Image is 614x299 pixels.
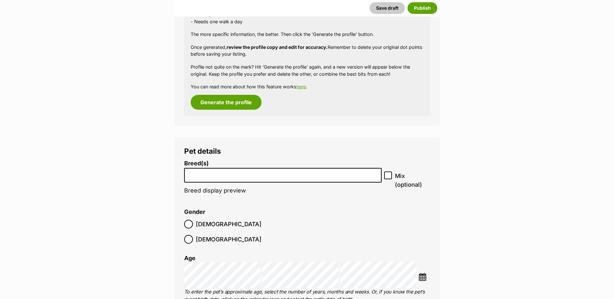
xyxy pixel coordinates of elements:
p: The more specific information, the better. Then click the ‘Generate the profile’ button. [191,31,424,38]
p: Profile not quite on the mark? Hit ‘Generate the profile’ again, and a new version will appear be... [191,63,424,77]
label: Breed(s) [184,160,382,167]
button: Save draft [370,2,405,14]
span: Mix (optional) [395,172,430,189]
strong: review the profile copy and edit for accuracy. [227,44,328,50]
button: Publish [407,2,437,14]
img: ... [419,273,427,281]
label: Gender [184,209,205,216]
label: Age [184,255,195,261]
p: Once generated, Remember to delete your original dot points before saving your listing. [191,44,424,58]
a: here [296,84,306,89]
span: [DEMOGRAPHIC_DATA] [196,235,262,244]
span: [DEMOGRAPHIC_DATA] [196,220,262,228]
span: Pet details [184,147,221,155]
li: Breed display preview [184,160,382,201]
p: You can read more about how this feature works . [191,83,424,90]
button: Generate the profile [191,95,262,110]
